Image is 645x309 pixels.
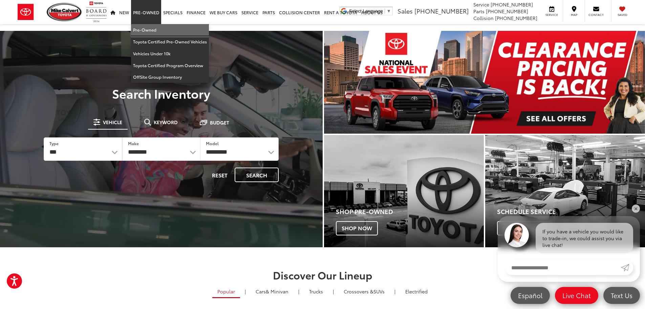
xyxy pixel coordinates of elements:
span: [PHONE_NUMBER] [414,6,469,15]
h4: Schedule Service [497,208,645,215]
a: SUVs [339,286,390,297]
label: Model [206,140,219,146]
li: | [393,288,397,295]
span: Text Us [607,291,636,300]
div: Toyota [485,135,645,247]
span: Shop Now [336,221,378,235]
span: ▼ [387,8,391,14]
a: Submit [621,260,633,275]
a: Popular [212,286,240,298]
a: Vehicles Under 10k [131,48,209,60]
a: Live Chat [555,287,598,304]
a: Shop Pre-Owned Shop Now [324,135,484,247]
div: If you have a vehicle you would like to trade-in, we could assist you via live chat! [536,223,633,253]
a: Toyota Certified Program Overview [131,60,209,72]
span: Español [515,291,546,300]
h4: Shop Pre-Owned [336,208,484,215]
label: Type [49,140,59,146]
span: Service [473,1,489,8]
a: Electrified [400,286,433,297]
img: Mike Calvert Toyota [47,3,83,21]
span: [PHONE_NUMBER] [495,15,537,21]
span: Parts [473,8,485,15]
span: Keyword [154,120,178,124]
a: Pre-Owned [131,24,209,36]
span: [PHONE_NUMBER] [486,8,528,15]
h2: Discover Our Lineup [84,269,561,281]
span: Crossovers & [344,288,373,295]
li: | [297,288,301,295]
span: Live Chat [559,291,594,300]
button: Reset [206,168,233,182]
a: Toyota Certified Pre-Owned Vehicles [131,36,209,48]
span: Sales [397,6,413,15]
input: Enter your message [504,260,621,275]
h3: Search Inventory [28,86,294,100]
a: Trucks [304,286,328,297]
li: | [331,288,336,295]
li: | [243,288,248,295]
span: Collision [473,15,494,21]
span: Service [544,13,559,17]
label: Make [128,140,139,146]
a: Text Us [603,287,640,304]
span: & Minivan [266,288,288,295]
span: Budget [210,120,229,125]
span: Vehicle [103,120,122,124]
button: Search [235,168,279,182]
div: Toyota [324,135,484,247]
span: Map [566,13,581,17]
span: Schedule Now [497,221,552,235]
a: OffSite Group Inventory [131,71,209,83]
img: Agent profile photo [504,223,529,247]
span: [PHONE_NUMBER] [491,1,533,8]
a: Schedule Service Schedule Now [485,135,645,247]
span: Contact [588,13,604,17]
a: Español [511,287,550,304]
a: Cars [251,286,294,297]
span: Saved [615,13,630,17]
